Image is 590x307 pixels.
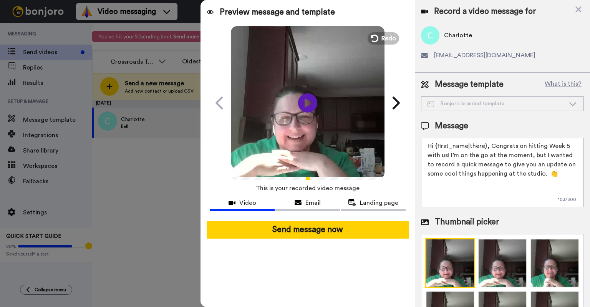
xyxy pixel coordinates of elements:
[360,198,398,207] span: Landing page
[435,216,499,228] span: Thumbnail picker
[530,238,580,288] img: 9k=
[207,221,409,239] button: Send message now
[435,120,468,132] span: Message
[434,51,535,60] span: [EMAIL_ADDRESS][DOMAIN_NAME]
[239,198,256,207] span: Video
[435,79,504,90] span: Message template
[425,238,475,288] img: 2Q==
[542,79,584,90] button: What is this?
[428,100,565,108] div: Bonjoro branded template
[421,138,584,207] textarea: Hi {first_name|there}, Congrats on hitting Week 5 with us! I’m on the go at the moment, but I wan...
[477,238,527,288] img: 2Q==
[256,180,360,197] span: This is your recorded video message
[428,101,434,107] img: Message-temps.svg
[305,198,321,207] span: Email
